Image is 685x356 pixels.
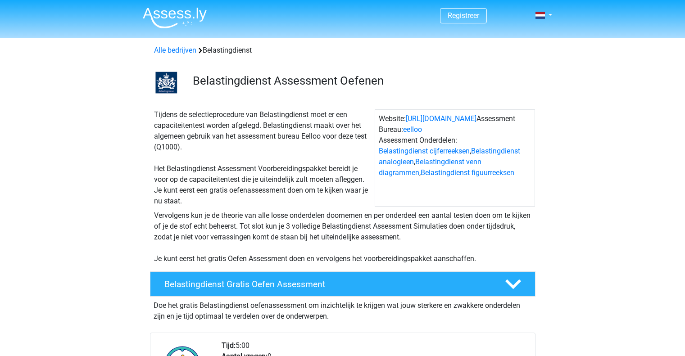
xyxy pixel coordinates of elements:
[448,11,479,20] a: Registreer
[193,74,528,88] h3: Belastingdienst Assessment Oefenen
[406,114,476,123] a: [URL][DOMAIN_NAME]
[150,109,375,207] div: Tijdens de selectieprocedure van Belastingdienst moet er een capaciteitentest worden afgelegd. Be...
[150,297,535,322] div: Doe het gratis Belastingdienst oefenassessment om inzichtelijk te krijgen wat jouw sterkere en zw...
[222,341,236,350] b: Tijd:
[146,271,539,297] a: Belastingdienst Gratis Oefen Assessment
[403,125,422,134] a: eelloo
[143,7,207,28] img: Assessly
[379,147,470,155] a: Belastingdienst cijferreeksen
[421,168,514,177] a: Belastingdienst figuurreeksen
[150,210,535,264] div: Vervolgens kun je de theorie van alle losse onderdelen doornemen en per onderdeel een aantal test...
[150,45,535,56] div: Belastingdienst
[164,279,490,289] h4: Belastingdienst Gratis Oefen Assessment
[379,158,481,177] a: Belastingdienst venn diagrammen
[154,46,196,54] a: Alle bedrijven
[375,109,535,207] div: Website: Assessment Bureau: Assessment Onderdelen: , , ,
